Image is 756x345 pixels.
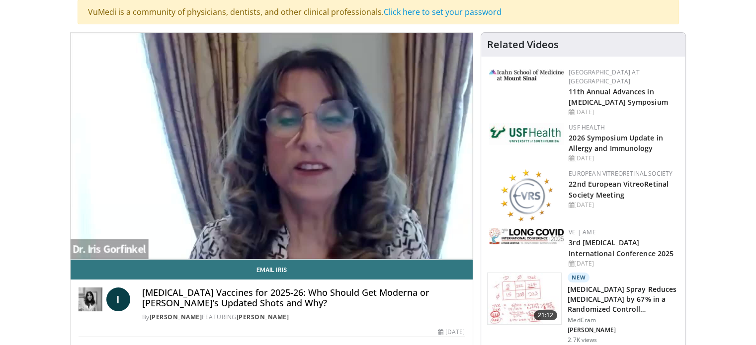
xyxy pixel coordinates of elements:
[142,313,465,322] div: By FEATURING
[569,228,595,236] a: VE | AME
[487,273,679,344] a: 21:12 New [MEDICAL_DATA] Spray Reduces [MEDICAL_DATA] by 67% in a Randomized Controll… MedCram [P...
[569,123,605,132] a: USF Health
[568,273,589,282] p: New
[569,259,677,268] div: [DATE]
[568,336,597,344] p: 2.7K views
[150,313,202,321] a: [PERSON_NAME]
[569,68,639,85] a: [GEOGRAPHIC_DATA] at [GEOGRAPHIC_DATA]
[568,326,679,334] p: [PERSON_NAME]
[489,69,564,80] img: 3aa743c9-7c3f-4fab-9978-1464b9dbe89c.png.150x105_q85_autocrop_double_scale_upscale_version-0.2.jpg
[384,6,502,17] a: Click here to set your password
[569,169,672,178] a: European VitreoRetinal Society
[569,154,677,163] div: [DATE]
[489,228,564,244] img: a2792a71-925c-4fc2-b8ef-8d1b21aec2f7.png.150x105_q85_autocrop_double_scale_upscale_version-0.2.jpg
[106,287,130,311] a: I
[71,33,473,260] video-js: Video Player
[79,287,102,311] img: Dr. Iris Gorfinkel
[488,273,561,325] img: 500bc2c6-15b5-4613-8fa2-08603c32877b.150x105_q85_crop-smart_upscale.jpg
[568,284,679,314] h3: [MEDICAL_DATA] Spray Reduces [MEDICAL_DATA] by 67% in a Randomized Controll…
[71,260,473,279] a: Email Iris
[569,87,668,107] a: 11th Annual Advances in [MEDICAL_DATA] Symposium
[569,133,663,153] a: 2026 Symposium Update in Allergy and Immunology
[569,238,673,258] a: 3rd [MEDICAL_DATA] International Conference 2025
[438,328,465,337] div: [DATE]
[489,123,564,145] img: 6ba8804a-8538-4002-95e7-a8f8012d4a11.png.150x105_q85_autocrop_double_scale_upscale_version-0.2.jpg
[569,179,669,199] a: 22nd European VitreoRetinal Society Meeting
[569,201,677,209] div: [DATE]
[534,310,558,320] span: 21:12
[142,287,465,309] h4: [MEDICAL_DATA] Vaccines for 2025-26: Who Should Get Moderna or [PERSON_NAME]’s Updated Shots and ...
[237,313,289,321] a: [PERSON_NAME]
[487,39,559,51] h4: Related Videos
[500,169,553,221] img: ee0f788f-b72d-444d-91fc-556bb330ec4c.png.150x105_q85_autocrop_double_scale_upscale_version-0.2.png
[569,108,677,117] div: [DATE]
[568,316,679,324] p: MedCram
